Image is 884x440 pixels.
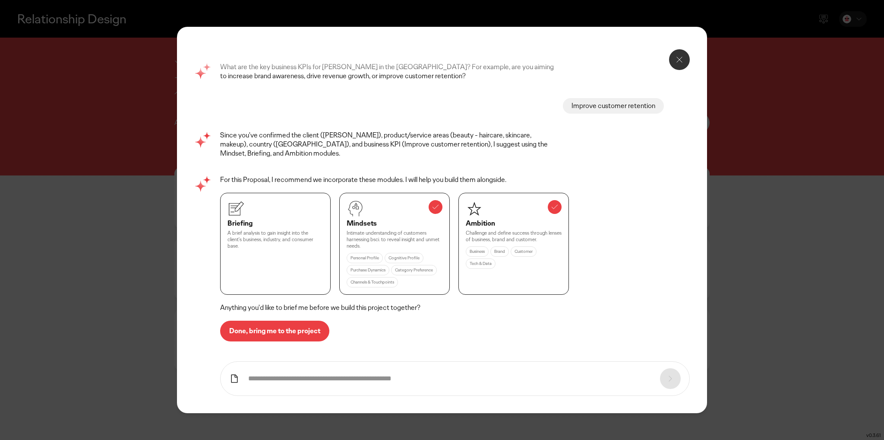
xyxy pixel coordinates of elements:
img: icon_ambitionW.png [466,200,483,217]
div: Mindsets [347,219,442,228]
div: A brief analysis to gain insight into the client's business, industry, and consumer base. [227,230,323,249]
div: Purchase Dynamics [347,265,389,275]
div: Tech & Data [466,258,496,269]
img: briefing.png [227,200,245,217]
div: Category Preference [391,265,437,275]
p: Done, bring me to the project [229,328,320,335]
div: Challenge and define success through lenses of business, brand and customer. [466,230,562,243]
div: Improve customer retention [571,102,655,111]
div: Customer [511,246,537,257]
div: Anything you'd like to brief me before we build this project together? [220,303,664,312]
div: Personal Profile [347,253,383,263]
div: Business [466,246,489,257]
button: Done, bring me to the project [220,321,329,341]
img: mindsets.png [347,200,364,217]
div: Brand [490,246,509,257]
div: Cognitive Profile [385,253,423,263]
p: Since you've confirmed the client ([PERSON_NAME]), product/service areas (beauty - haircare, skin... [220,131,557,158]
div: Ambition [466,219,562,228]
p: What are the key business KPIs for [PERSON_NAME] in the [GEOGRAPHIC_DATA]? For example, are you a... [220,63,557,81]
div: Channels & Touchpoints [347,277,398,287]
div: For this Proposal, I recommend we incorporate these modules. I will help you build them alongside. [220,175,664,184]
div: Briefing [227,219,323,228]
div: Intimate understanding of customers harnessing bsci. to reveal insight and unmet needs. [347,230,442,249]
